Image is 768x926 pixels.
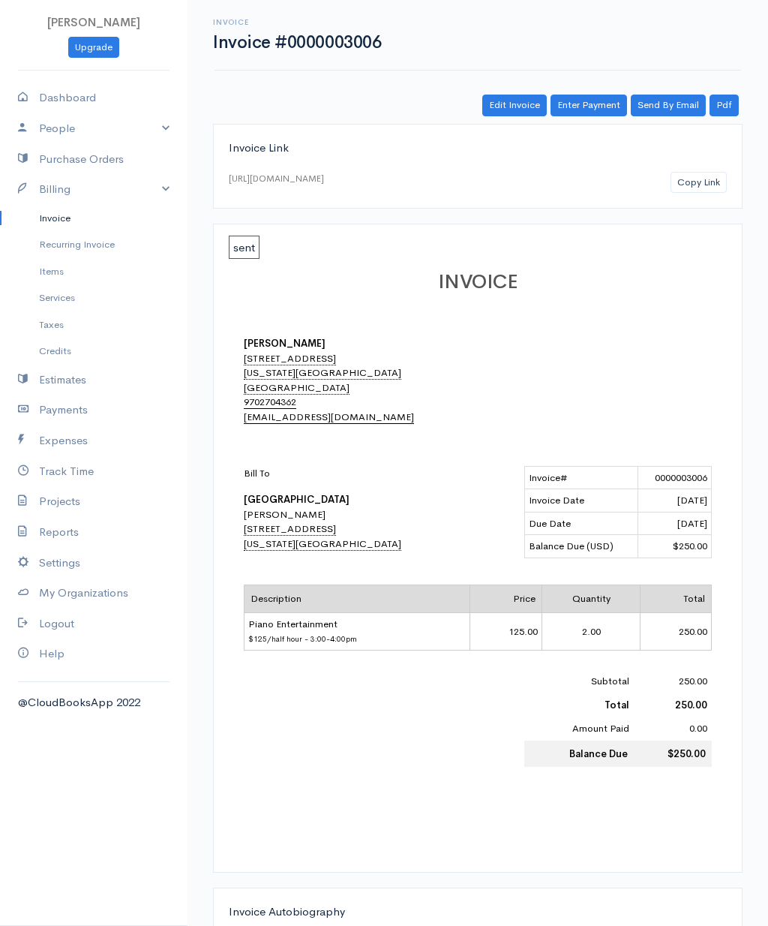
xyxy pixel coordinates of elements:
td: Balance Due [524,741,634,768]
div: [PERSON_NAME] [244,466,506,552]
td: Due Date [525,512,638,535]
div: Invoice Link [229,140,727,157]
a: Edit Invoice [482,95,547,116]
a: Upgrade [68,37,119,59]
button: Copy Link [670,172,727,194]
span: sent [229,236,259,259]
td: 250.00 [640,612,712,650]
a: Send By Email [631,95,706,116]
b: [GEOGRAPHIC_DATA] [244,493,349,506]
td: Balance Due (USD) [525,535,638,558]
td: Amount Paid [524,717,634,741]
div: [URL][DOMAIN_NAME] [229,172,324,185]
td: $250.00 [634,741,712,768]
b: 250.00 [675,699,707,711]
h1: INVOICE [244,272,712,293]
td: 0.00 [634,717,712,741]
h1: Invoice #0000003006 [213,33,381,52]
td: 250.00 [634,669,712,693]
b: Total [604,699,629,711]
td: Invoice Date [525,489,638,513]
td: Price [469,585,541,613]
a: Enter Payment [550,95,627,116]
td: Description [244,585,470,613]
td: Quantity [542,585,640,613]
td: Subtotal [524,669,634,693]
td: 2.00 [542,612,640,650]
td: $250.00 [637,535,711,558]
td: Total [640,585,712,613]
td: 0000003006 [637,466,711,489]
span: [PERSON_NAME] [47,15,140,29]
td: 125.00 [469,612,541,650]
div: Invoice Autobiography [229,903,727,921]
p: Bill To [244,466,506,481]
td: Invoice# [525,466,638,489]
div: @CloudBooksApp 2022 [18,694,169,711]
td: [DATE] [637,512,711,535]
b: [PERSON_NAME] [244,337,325,350]
span: $125/half hour - 3:00-4:00pm [248,634,357,644]
h6: Invoice [213,18,381,26]
td: Piano Entertainment [244,612,470,650]
a: Pdf [709,95,739,116]
td: [DATE] [637,489,711,513]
